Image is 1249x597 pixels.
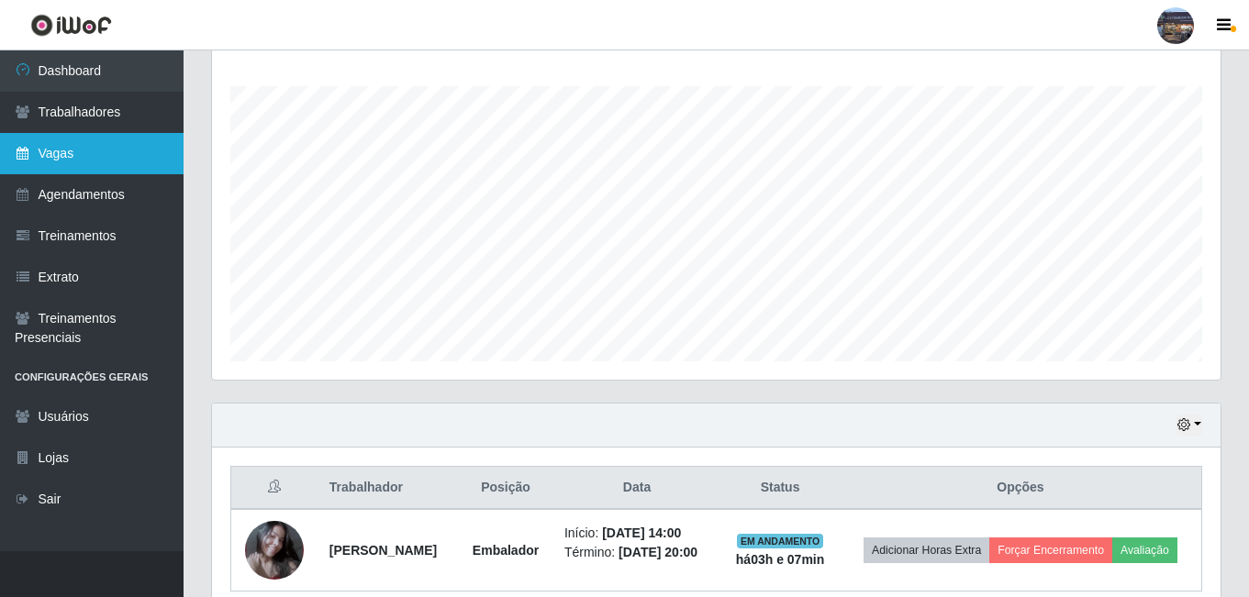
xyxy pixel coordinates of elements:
img: 1707873977583.jpeg [245,516,304,583]
strong: [PERSON_NAME] [329,543,437,558]
button: Forçar Encerramento [989,537,1112,563]
span: EM ANDAMENTO [737,534,824,548]
th: Data [553,467,720,510]
li: Início: [564,524,709,543]
th: Opções [840,467,1202,510]
button: Avaliação [1112,537,1177,563]
th: Status [720,467,840,510]
time: [DATE] 20:00 [619,545,697,559]
th: Trabalhador [318,467,458,510]
li: Término: [564,543,709,562]
time: [DATE] 14:00 [602,525,681,540]
strong: Embalador [473,543,539,558]
button: Adicionar Horas Extra [864,537,989,563]
th: Posição [458,467,553,510]
strong: há 03 h e 07 min [736,552,825,567]
img: CoreUI Logo [30,14,112,37]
